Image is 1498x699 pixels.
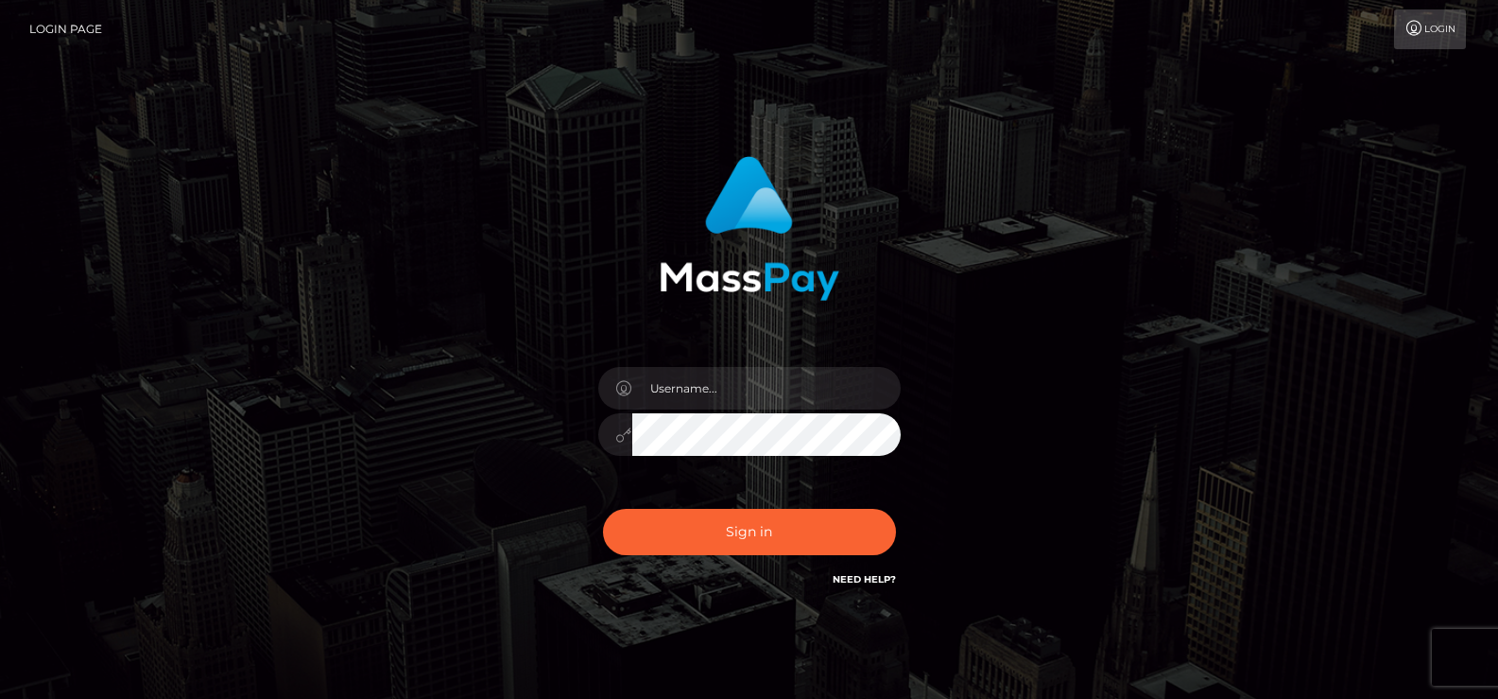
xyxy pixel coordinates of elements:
a: Login Page [29,9,102,49]
a: Login [1394,9,1466,49]
input: Username... [632,367,901,410]
a: Need Help? [833,573,896,585]
img: MassPay Login [660,156,839,301]
button: Sign in [603,509,896,555]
